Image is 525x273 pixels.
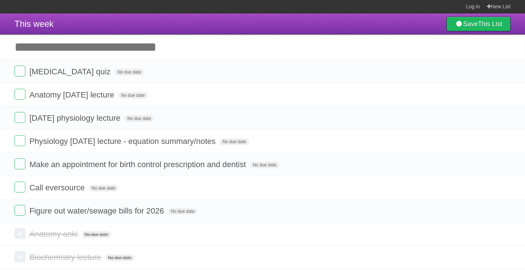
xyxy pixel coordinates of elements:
span: No due date [125,115,154,122]
label: Done [14,135,25,146]
span: [MEDICAL_DATA] quiz [29,67,112,76]
span: No due date [105,255,134,261]
span: Figure out water/sewage bills for 2026 [29,206,166,215]
span: Anatomy [DATE] lecture [29,90,116,99]
span: Physiology [DATE] lecture - equation summary/notes [29,137,217,146]
label: Done [14,158,25,169]
b: This List [478,20,502,28]
span: Call eversource [29,183,87,192]
label: Done [14,251,25,262]
label: Done [14,205,25,216]
span: No due date [118,92,148,99]
span: No due date [250,162,279,168]
span: No due date [82,231,111,238]
a: SaveThis List [446,17,511,31]
span: No due date [168,208,197,215]
label: Done [14,182,25,193]
span: Anatomy anki [29,229,79,239]
span: This week [14,19,54,29]
span: No due date [89,185,118,191]
label: Done [14,66,25,76]
span: Make an appointment for birth control prescription and dentist [29,160,248,169]
label: Done [14,112,25,123]
span: [DATE] physiology lecture [29,113,122,123]
span: Biochemistry lecture [29,253,103,262]
span: No due date [114,69,144,75]
label: Done [14,228,25,239]
label: Done [14,89,25,100]
span: No due date [220,138,249,145]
